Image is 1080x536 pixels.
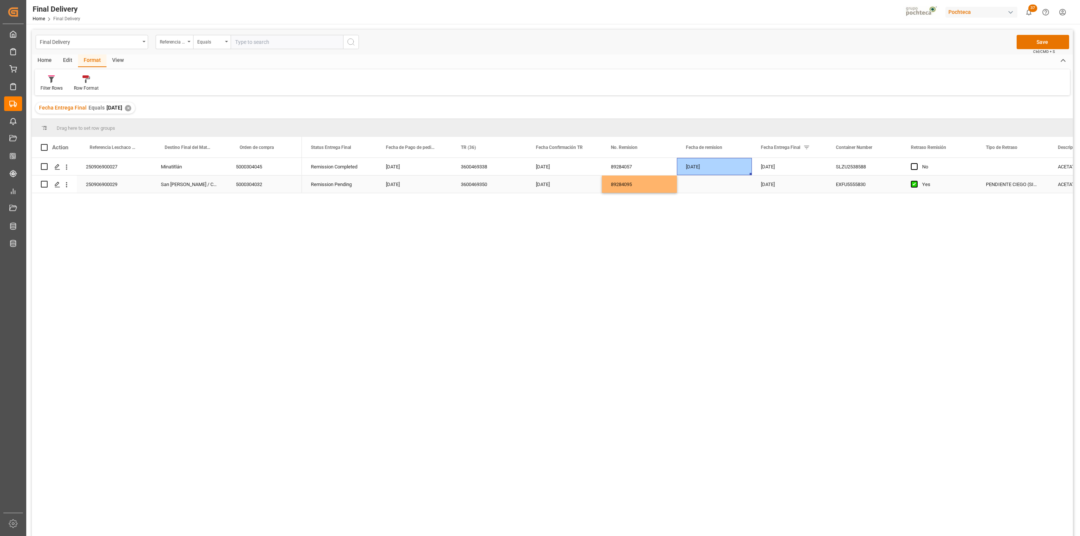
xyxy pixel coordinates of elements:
[1037,4,1054,21] button: Help Center
[677,158,752,175] div: [DATE]
[452,158,527,175] div: 3600469338
[343,35,359,49] button: search button
[761,145,800,150] span: Fecha Entrega Final
[911,145,946,150] span: Retraso Remisión
[922,158,968,176] div: No
[527,158,602,175] div: [DATE]
[78,54,106,67] div: Format
[302,158,377,175] div: Remission Completed
[945,7,1017,18] div: Pochteca
[311,145,351,150] span: Status Entrega Final
[602,158,677,175] div: 89284057
[40,37,140,46] div: Final Delivery
[611,145,637,150] span: No. Remision
[32,54,57,67] div: Home
[1017,35,1069,49] button: Save
[945,5,1020,19] button: Pochteca
[602,176,677,193] div: 89284095
[386,145,436,150] span: Fecha de Pago de pedimento
[152,176,227,193] div: San [PERSON_NAME] / CDMX
[33,3,80,15] div: Final Delivery
[90,145,136,150] span: Referencia Leschaco (Impo)
[193,35,231,49] button: open menu
[686,145,722,150] span: Fecha de remision
[536,145,583,150] span: Fecha Confirmación TR
[752,158,827,175] div: [DATE]
[40,85,63,92] div: Filter Rows
[32,176,302,193] div: Press SPACE to select this row.
[152,158,227,175] div: Minatitlán
[106,54,129,67] div: View
[165,145,211,150] span: Destino Final del Material
[922,176,968,193] div: Yes
[1033,49,1055,54] span: Ctrl/CMD + S
[240,145,274,150] span: Orden de compra
[125,105,131,111] div: ✕
[197,37,223,45] div: Equals
[77,176,152,193] div: 250906900029
[227,176,302,193] div: 5000304032
[827,158,902,175] div: SLZU2538588
[452,176,527,193] div: 3600469350
[461,145,476,150] span: TR (36)
[227,158,302,175] div: 5000304045
[986,145,1017,150] span: Tipo de Retraso
[752,176,827,193] div: [DATE]
[377,158,452,175] div: [DATE]
[836,145,872,150] span: Container Number
[1028,5,1037,12] span: 37
[302,176,377,193] div: Remission Pending
[57,54,78,67] div: Edit
[156,35,193,49] button: open menu
[74,85,99,92] div: Row Format
[1020,4,1037,21] button: show 37 new notifications
[57,125,115,131] span: Drag here to set row groups
[377,176,452,193] div: [DATE]
[32,158,302,176] div: Press SPACE to select this row.
[106,105,122,111] span: [DATE]
[903,6,940,19] img: pochtecaImg.jpg_1689854062.jpg
[527,176,602,193] div: [DATE]
[977,176,1049,193] div: PENDIENTE CIEGO (SIN NUMERO DE LOTE)
[39,105,87,111] span: Fecha Entrega Final
[160,37,185,45] div: Referencia Leschaco (Impo)
[77,158,152,175] div: 250906900027
[36,35,148,49] button: open menu
[33,16,45,21] a: Home
[88,105,105,111] span: Equals
[52,144,68,151] div: Action
[827,176,902,193] div: EXFU5555830
[231,35,343,49] input: Type to search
